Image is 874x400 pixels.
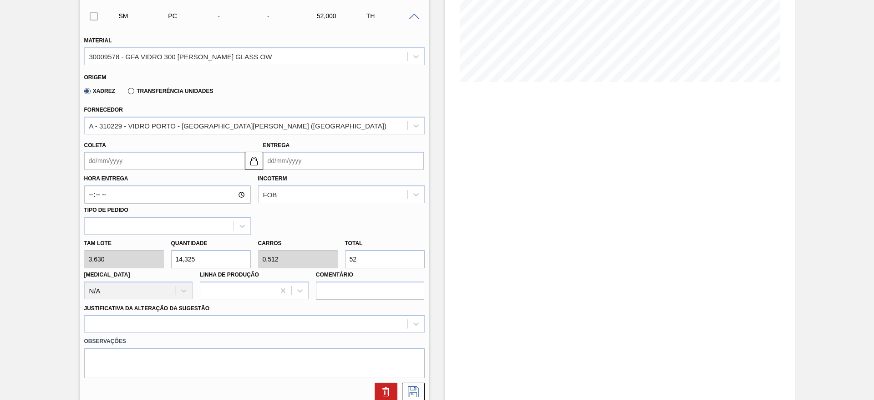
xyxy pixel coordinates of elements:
[84,107,123,113] label: Fornecedor
[315,12,370,20] div: 52,000
[263,142,290,149] label: Entrega
[258,240,282,246] label: Carros
[84,172,251,185] label: Hora Entrega
[364,12,419,20] div: TH
[84,152,245,170] input: dd/mm/yyyy
[263,191,277,199] div: FOB
[84,142,106,149] label: Coleta
[84,335,425,348] label: Observações
[249,155,259,166] img: locked
[215,12,270,20] div: -
[84,305,210,312] label: Justificativa da Alteração da Sugestão
[89,122,386,129] div: A - 310229 - VIDRO PORTO - [GEOGRAPHIC_DATA][PERSON_NAME] ([GEOGRAPHIC_DATA])
[84,37,112,44] label: Material
[200,272,259,278] label: Linha de Produção
[117,12,172,20] div: Sugestão Manual
[258,175,287,182] label: Incoterm
[84,237,164,250] label: Tam lote
[263,152,424,170] input: dd/mm/yyyy
[166,12,221,20] div: Pedido de Compra
[84,88,116,94] label: Xadrez
[84,74,107,81] label: Origem
[89,52,272,60] div: 30009578 - GFA VIDRO 300 [PERSON_NAME] GLASS OW
[316,268,425,282] label: Comentário
[84,272,130,278] label: [MEDICAL_DATA]
[245,152,263,170] button: locked
[128,88,213,94] label: Transferência Unidades
[265,12,320,20] div: -
[84,207,128,213] label: Tipo de pedido
[171,240,208,246] label: Quantidade
[345,240,363,246] label: Total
